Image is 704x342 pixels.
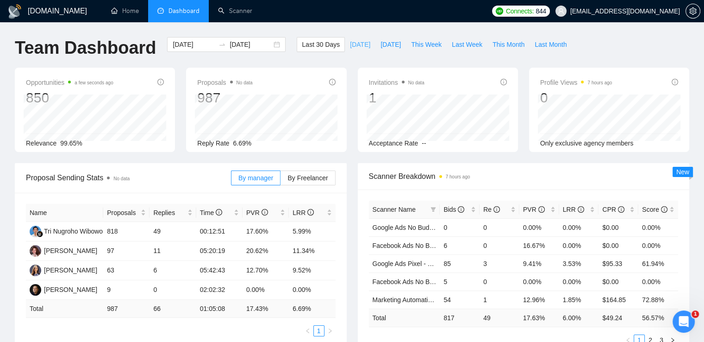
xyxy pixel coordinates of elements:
[307,209,314,215] span: info-circle
[44,246,97,256] div: [PERSON_NAME]
[150,241,196,261] td: 11
[373,206,416,213] span: Scanner Name
[540,77,612,88] span: Profile Views
[293,209,314,216] span: LRR
[559,309,599,327] td: 6.00 %
[408,80,424,85] span: No data
[230,39,272,50] input: End date
[103,280,150,300] td: 9
[638,254,678,272] td: 61.94%
[369,89,424,107] div: 1
[103,204,150,222] th: Proposals
[443,206,464,213] span: Bids
[30,265,41,276] img: IV
[243,300,289,318] td: 17.43 %
[685,4,700,19] button: setting
[26,77,113,88] span: Opportunities
[153,208,185,218] span: Replies
[598,272,638,291] td: $0.00
[297,37,345,52] button: Last 30 Days
[598,236,638,254] td: $0.00
[373,296,494,304] a: Marketing Automation - [PERSON_NAME]
[369,309,440,327] td: Total
[196,280,243,300] td: 02:02:32
[197,77,252,88] span: Proposals
[598,309,638,327] td: $ 49.24
[618,206,624,213] span: info-circle
[440,254,480,272] td: 85
[287,174,328,182] span: By Freelancer
[598,218,638,236] td: $0.00
[692,310,699,318] span: 1
[30,266,97,273] a: IV[PERSON_NAME]
[480,218,519,236] td: 0
[44,265,97,275] div: [PERSON_NAME]
[289,241,335,261] td: 11.34%
[685,7,700,15] a: setting
[440,236,480,254] td: 6
[44,285,97,295] div: [PERSON_NAME]
[30,284,41,296] img: DS
[196,222,243,241] td: 00:12:51
[289,261,335,280] td: 9.52%
[480,272,519,291] td: 0
[492,39,524,50] span: This Month
[197,139,229,147] span: Reply Rate
[289,280,335,300] td: 0.00%
[487,37,530,52] button: This Month
[30,285,97,293] a: DS[PERSON_NAME]
[661,206,667,213] span: info-circle
[150,300,196,318] td: 66
[26,89,113,107] div: 850
[602,206,624,213] span: CPR
[30,245,41,257] img: LY
[150,222,196,241] td: 49
[480,309,519,327] td: 49
[458,206,464,213] span: info-circle
[103,300,150,318] td: 987
[506,6,534,16] span: Connects:
[480,254,519,272] td: 3
[37,231,43,237] img: gigradar-bm.png
[369,171,679,182] span: Scanner Breakdown
[480,236,519,254] td: 0
[440,291,480,309] td: 54
[540,139,634,147] span: Only exclusive agency members
[218,41,226,48] span: to
[196,300,243,318] td: 01:05:08
[243,222,289,241] td: 17.60%
[530,37,572,52] button: Last Month
[26,172,231,184] span: Proposal Sending Stats
[113,176,130,181] span: No data
[559,272,599,291] td: 0.00%
[216,209,222,215] span: info-circle
[103,222,150,241] td: 818
[380,39,401,50] span: [DATE]
[559,218,599,236] td: 0.00%
[26,139,56,147] span: Relevance
[75,80,113,85] time: a few seconds ago
[15,37,156,59] h1: Team Dashboard
[243,280,289,300] td: 0.00%
[196,261,243,280] td: 05:42:43
[447,37,487,52] button: Last Week
[558,8,564,14] span: user
[500,79,507,85] span: info-circle
[519,218,559,236] td: 0.00%
[111,7,139,15] a: homeHome
[196,241,243,261] td: 05:20:19
[289,300,335,318] td: 6.69 %
[237,80,253,85] span: No data
[26,204,103,222] th: Name
[262,209,268,215] span: info-circle
[243,261,289,280] td: 12.70%
[535,39,567,50] span: Last Month
[60,139,82,147] span: 99.65%
[373,278,460,285] a: Facebook Ads No Budget - V2
[26,300,103,318] td: Total
[350,39,370,50] span: [DATE]
[369,77,424,88] span: Invitations
[305,328,311,334] span: left
[519,309,559,327] td: 17.63 %
[243,241,289,261] td: 20.62%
